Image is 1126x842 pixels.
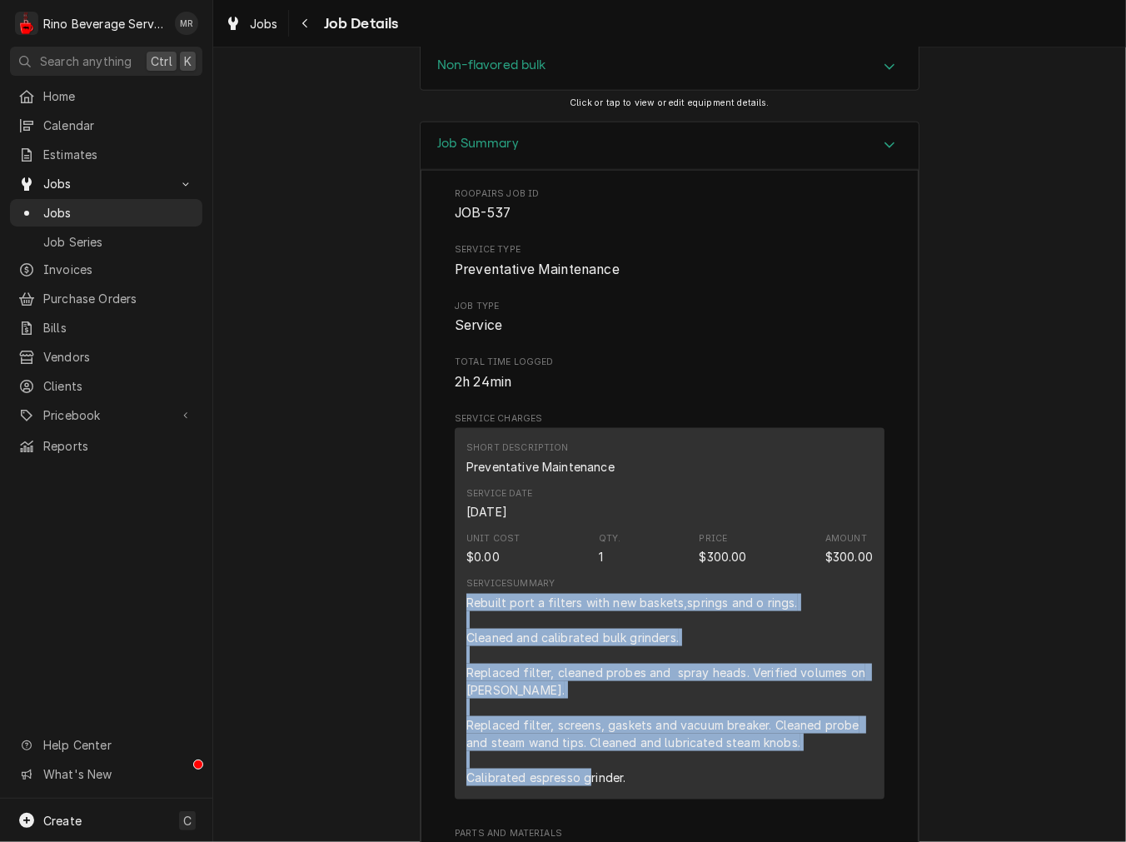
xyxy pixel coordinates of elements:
span: Vendors [43,348,194,366]
div: Quantity [599,532,621,565]
div: Unit Cost [466,532,520,546]
a: Jobs [218,10,285,37]
span: Roopairs Job ID [455,203,884,223]
a: Estimates [10,141,202,168]
span: K [184,52,192,70]
span: Create [43,814,82,828]
div: Service Date [466,487,532,501]
button: Search anythingCtrlK [10,47,202,76]
div: Non-flavored bulk [420,43,919,92]
div: Line Item [455,428,884,799]
button: Navigate back [292,10,319,37]
a: Invoices [10,256,202,283]
span: Service Type [455,260,884,280]
span: What's New [43,765,192,783]
div: Melissa Rinehart's Avatar [175,12,198,35]
a: Reports [10,432,202,460]
div: Service Date [466,487,532,521]
span: Service [455,317,502,333]
div: Cost [466,532,520,565]
h3: Non-flavored bulk [437,57,546,73]
div: Amount [825,548,873,565]
div: Rino Beverage Service's Avatar [15,12,38,35]
h3: Job Summary [437,136,519,152]
span: Ctrl [151,52,172,70]
span: Service Type [455,243,884,257]
div: Service Date [466,503,507,521]
div: Price [700,532,728,546]
div: Service Type [455,243,884,279]
a: Bills [10,314,202,341]
div: Total Time Logged [455,356,884,391]
span: Clients [43,377,194,395]
div: Short Description [466,458,615,476]
span: Estimates [43,146,194,163]
div: Roopairs Job ID [455,187,884,223]
div: Short Description [466,441,615,475]
div: Cost [466,548,500,565]
span: Home [43,87,194,105]
span: Job Type [455,316,884,336]
div: Accordion Header [421,122,919,170]
span: Total Time Logged [455,372,884,392]
span: Purchase Orders [43,290,194,307]
div: Price [700,532,747,565]
span: Roopairs Job ID [455,187,884,201]
span: Invoices [43,261,194,278]
span: JOB-537 [455,205,511,221]
a: Job Series [10,228,202,256]
span: Calendar [43,117,194,134]
button: Accordion Details Expand Trigger [421,122,919,170]
span: Reports [43,437,194,455]
span: Search anything [40,52,132,70]
a: Vendors [10,343,202,371]
div: Accordion Header [421,44,919,91]
div: Job Type [455,300,884,336]
span: Jobs [43,204,194,222]
div: Service Charges List [455,428,884,806]
a: Calendar [10,112,202,139]
div: R [15,12,38,35]
div: Amount [825,532,867,546]
a: Jobs [10,199,202,227]
div: Qty. [599,532,621,546]
span: Job Series [43,233,194,251]
span: Bills [43,319,194,336]
a: Purchase Orders [10,285,202,312]
div: Service Summary [466,577,555,590]
a: Home [10,82,202,110]
span: Preventative Maintenance [455,262,620,277]
button: Accordion Details Expand Trigger [421,44,919,91]
span: 2h 24min [455,374,511,390]
div: Short Description [466,441,569,455]
a: Go to Pricebook [10,401,202,429]
span: C [183,812,192,830]
div: Service Charges [455,412,884,806]
span: Help Center [43,736,192,754]
a: Clients [10,372,202,400]
div: Amount [825,532,873,565]
div: MR [175,12,198,35]
span: Jobs [43,175,169,192]
a: Go to What's New [10,760,202,788]
span: Parts and Materials [455,827,884,840]
span: Click or tap to view or edit equipment details. [570,97,770,108]
span: Job Type [455,300,884,313]
a: Go to Help Center [10,731,202,759]
span: Job Details [319,12,399,35]
div: Price [700,548,747,565]
a: Go to Jobs [10,170,202,197]
div: Rino Beverage Service [43,15,166,32]
div: Quantity [599,548,603,565]
span: Service Charges [455,412,884,426]
div: Rebuilt port a filters with new baskets,springs and o rings. Cleaned and calibrated bulk grinders... [466,594,873,786]
span: Pricebook [43,406,169,424]
span: Jobs [250,15,278,32]
span: Total Time Logged [455,356,884,369]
